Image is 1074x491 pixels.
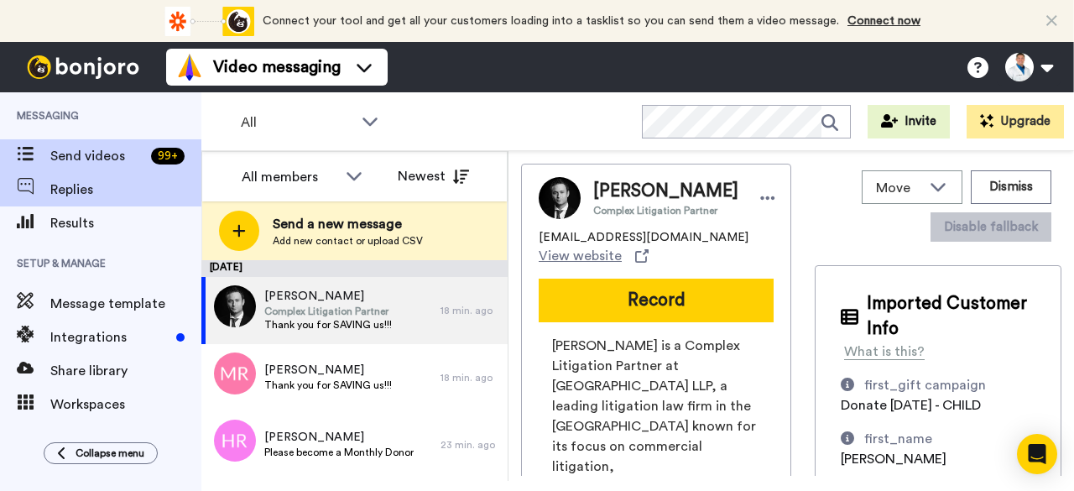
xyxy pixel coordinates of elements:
[241,112,353,133] span: All
[162,7,254,36] div: animation
[876,178,921,198] span: Move
[264,318,392,332] span: Thank you for SAVING us!!!
[971,170,1051,204] button: Dismiss
[593,179,738,204] span: [PERSON_NAME]
[176,54,203,81] img: vm-color.svg
[867,291,1035,342] span: Imported Customer Info
[539,246,649,266] a: View website
[273,234,423,248] span: Add new contact or upload CSV
[214,285,256,327] img: c21c055f-b106-4357-9383-3e4c43f5154e.jpg
[214,420,256,462] img: hr.png
[213,55,341,79] span: Video messaging
[539,177,581,219] img: Image of Nicholas Rendino
[50,327,169,347] span: Integrations
[242,167,337,187] div: All members
[864,429,932,449] div: first_name
[868,105,950,138] button: Invite
[264,379,392,392] span: Thank you for SAVING us!!!
[593,204,738,217] span: Complex Litigation Partner
[50,213,201,233] span: Results
[539,279,774,322] button: Record
[931,212,1051,242] button: Disable fallback
[264,288,392,305] span: [PERSON_NAME]
[214,353,256,394] img: mr.png
[844,342,925,362] div: What is this?
[539,229,748,246] span: [EMAIL_ADDRESS][DOMAIN_NAME]
[76,447,144,460] span: Collapse menu
[50,180,201,200] span: Replies
[273,214,423,234] span: Send a new message
[44,442,158,464] button: Collapse menu
[151,148,185,165] div: 99 +
[841,399,981,412] span: Donate [DATE] - CHILD
[20,55,146,79] img: bj-logo-header-white.svg
[539,246,622,266] span: View website
[441,438,499,452] div: 23 min. ago
[441,304,499,317] div: 18 min. ago
[1017,434,1057,474] div: Open Intercom Messenger
[264,305,392,318] span: Complex Litigation Partner
[864,375,986,395] div: first_gift campaign
[967,105,1064,138] button: Upgrade
[50,361,201,381] span: Share library
[847,15,920,27] a: Connect now
[50,394,201,415] span: Workspaces
[50,294,201,314] span: Message template
[264,446,414,459] span: Please become a Monthly Donor
[263,15,839,27] span: Connect your tool and get all your customers loading into a tasklist so you can send them a video...
[201,260,508,277] div: [DATE]
[264,362,392,379] span: [PERSON_NAME]
[385,159,482,193] button: Newest
[50,146,144,166] span: Send videos
[264,429,414,446] span: [PERSON_NAME]
[441,371,499,384] div: 18 min. ago
[841,452,946,466] span: [PERSON_NAME]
